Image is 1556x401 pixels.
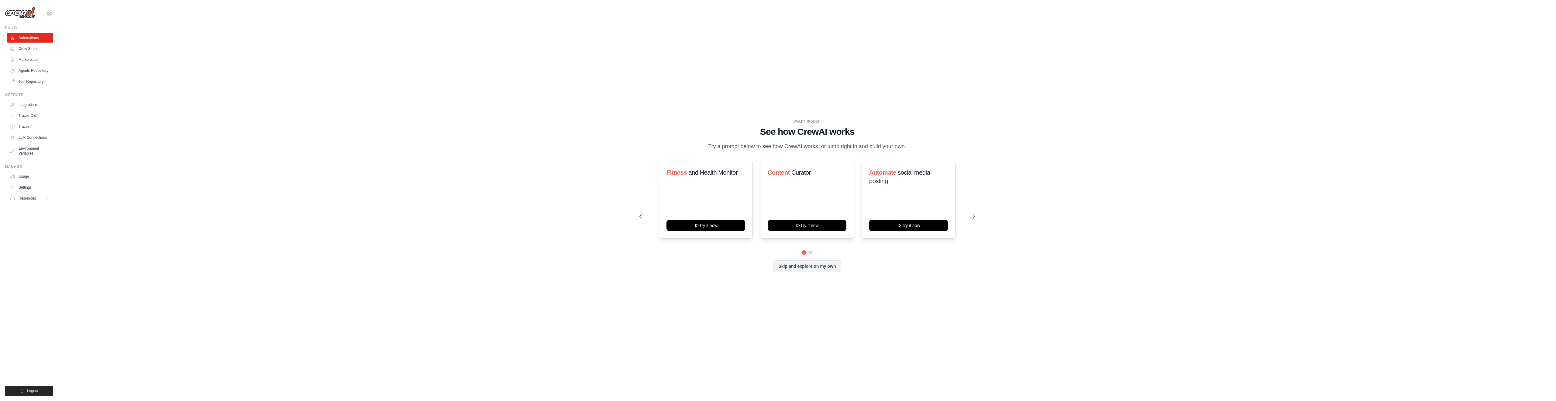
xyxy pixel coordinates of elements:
[7,194,53,203] button: Resources
[7,77,53,86] a: Tool Repository
[7,122,53,131] a: Traces
[705,142,909,151] p: Try a prompt below to see how CrewAI works, or jump right in and build your own.
[5,92,53,97] div: Operate
[5,386,53,396] button: Logout
[639,119,975,124] div: WALKTHROUGH
[7,44,53,54] a: Crew Studio
[27,389,38,393] span: Logout
[7,66,53,75] a: Agents Repository
[5,7,35,19] img: Logo
[7,111,53,120] a: Traces Old
[7,172,53,181] a: Usage
[666,169,687,176] span: Fitness
[7,133,53,142] a: LLM Connections
[869,220,948,231] button: Try it now
[773,260,841,272] button: Skip and explore on my own
[666,220,745,231] button: Try it now
[7,33,53,43] a: Automations
[5,164,53,169] div: Manage
[7,144,53,158] a: Environment Variables
[7,183,53,192] a: Settings
[19,196,36,201] span: Resources
[869,169,896,176] span: Automate
[768,220,846,231] button: Try it now
[791,169,811,176] span: Curator
[869,169,930,184] span: social media posting
[5,26,53,30] div: Build
[7,100,53,110] a: Integrations
[7,55,53,65] a: Marketplace
[639,126,975,137] h1: See how CrewAI works
[688,169,738,176] span: and Health Monitor
[768,169,790,176] span: Content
